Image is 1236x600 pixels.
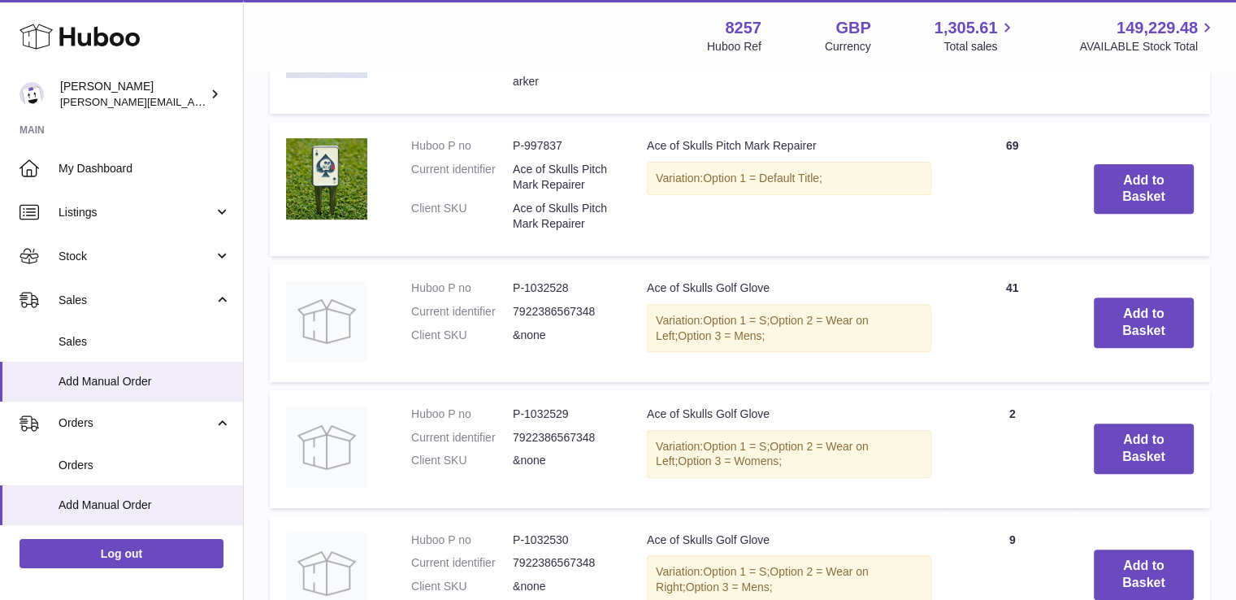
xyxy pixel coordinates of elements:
[411,555,513,571] dt: Current identifier
[513,453,614,468] dd: &none
[59,415,214,431] span: Orders
[411,328,513,343] dt: Client SKU
[411,533,513,548] dt: Huboo P no
[1117,17,1198,39] span: 149,229.48
[935,17,1017,54] a: 1,305.61 Total sales
[513,579,614,594] dd: &none
[513,533,614,548] dd: P-1032530
[411,201,513,232] dt: Client SKU
[835,17,870,39] strong: GBP
[943,39,1016,54] span: Total sales
[60,79,206,110] div: [PERSON_NAME]
[513,280,614,296] dd: P-1032528
[678,454,782,467] span: Option 3 = Womens;
[631,390,948,508] td: Ace of Skulls Golf Glove
[656,314,869,342] span: Option 2 = Wear on Left;
[1079,39,1216,54] span: AVAILABLE Stock Total
[411,59,513,89] dt: Client SKU
[703,440,770,453] span: Option 1 = S;
[703,172,822,185] span: Option 1 = Default Title;
[647,430,931,479] div: Variation:
[411,280,513,296] dt: Huboo P no
[678,329,765,342] span: Option 3 = Mens;
[286,280,367,362] img: Ace of Skulls Golf Glove
[631,122,948,255] td: Ace of Skulls Pitch Mark Repairer
[1094,298,1194,348] button: Add to Basket
[647,162,931,195] div: Variation:
[647,304,931,353] div: Variation:
[513,138,614,154] dd: P-997837
[1094,164,1194,215] button: Add to Basket
[948,390,1078,508] td: 2
[59,293,214,308] span: Sales
[513,59,614,89] dd: Ace of Skulls Ball Marker
[59,374,231,389] span: Add Manual Order
[59,205,214,220] span: Listings
[513,555,614,571] dd: 7922386567348
[20,539,223,568] a: Log out
[59,334,231,350] span: Sales
[411,162,513,193] dt: Current identifier
[411,304,513,320] dt: Current identifier
[948,264,1078,382] td: 41
[725,17,761,39] strong: 8257
[631,264,948,382] td: Ace of Skulls Golf Glove
[513,430,614,446] dd: 7922386567348
[513,201,614,232] dd: Ace of Skulls Pitch Mark Repairer
[703,314,770,327] span: Option 1 = S;
[513,304,614,320] dd: 7922386567348
[411,579,513,594] dt: Client SKU
[1094,550,1194,600] button: Add to Basket
[825,39,871,54] div: Currency
[59,458,231,473] span: Orders
[59,498,231,513] span: Add Manual Order
[411,407,513,422] dt: Huboo P no
[60,95,326,108] span: [PERSON_NAME][EMAIL_ADDRESS][DOMAIN_NAME]
[513,162,614,193] dd: Ace of Skulls Pitch Mark Repairer
[411,453,513,468] dt: Client SKU
[686,580,773,593] span: Option 3 = Mens;
[935,17,998,39] span: 1,305.61
[1094,424,1194,474] button: Add to Basket
[703,565,770,578] span: Option 1 = S;
[286,407,367,488] img: Ace of Skulls Golf Glove
[20,82,44,107] img: Mohsin@planlabsolutions.com
[286,138,367,220] img: Ace of Skulls Pitch Mark Repairer
[411,430,513,446] dt: Current identifier
[411,138,513,154] dt: Huboo P no
[513,407,614,422] dd: P-1032529
[707,39,761,54] div: Huboo Ref
[59,249,214,264] span: Stock
[59,161,231,176] span: My Dashboard
[1079,17,1216,54] a: 149,229.48 AVAILABLE Stock Total
[513,328,614,343] dd: &none
[948,122,1078,255] td: 69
